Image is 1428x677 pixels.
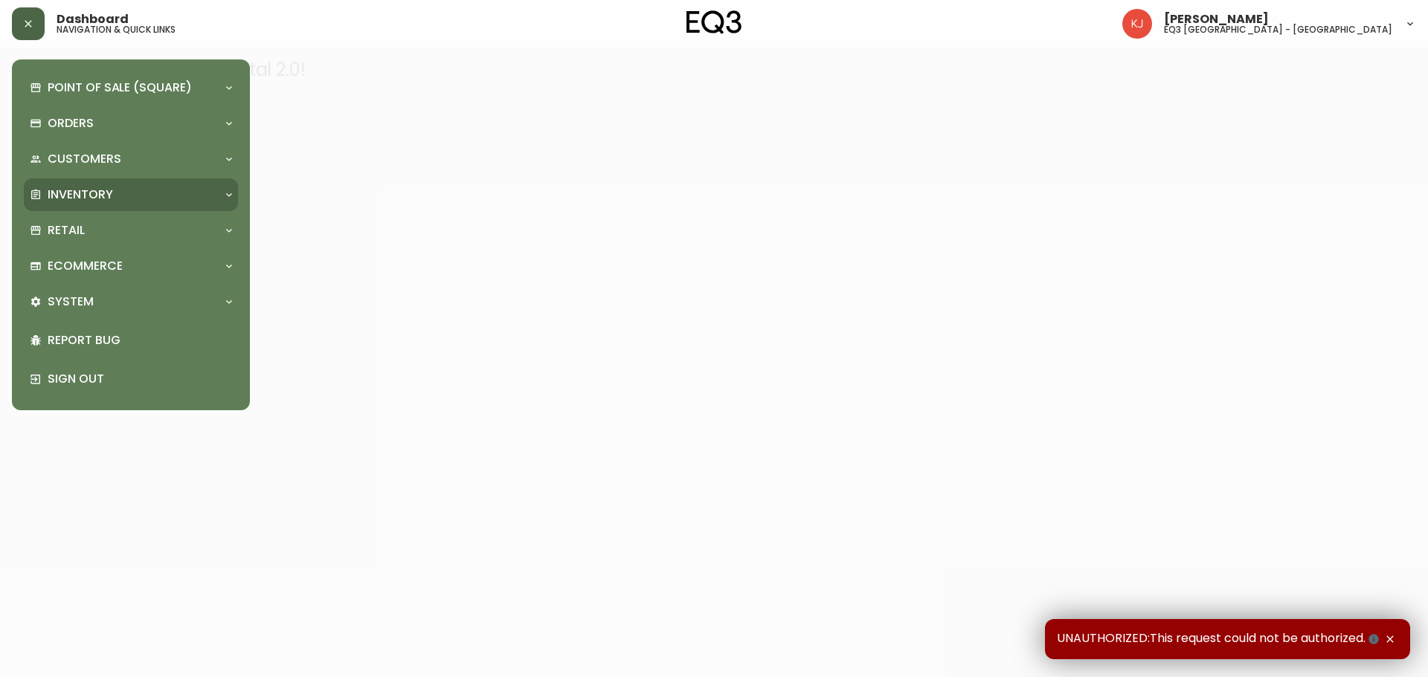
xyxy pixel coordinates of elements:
p: Customers [48,151,121,167]
p: Point of Sale (Square) [48,80,192,96]
div: Inventory [24,178,238,211]
h5: navigation & quick links [57,25,176,34]
div: Orders [24,107,238,140]
span: Dashboard [57,13,129,25]
h5: eq3 [GEOGRAPHIC_DATA] - [GEOGRAPHIC_DATA] [1164,25,1392,34]
span: UNAUTHORIZED:This request could not be authorized. [1057,631,1382,647]
div: System [24,285,238,318]
p: Report Bug [48,332,232,349]
img: 24a625d34e264d2520941288c4a55f8e [1122,9,1152,39]
img: logo [686,10,742,34]
p: Ecommerce [48,258,123,274]
p: Retail [48,222,85,239]
span: [PERSON_NAME] [1164,13,1269,25]
p: Inventory [48,187,113,203]
div: Sign Out [24,360,238,398]
div: Report Bug [24,321,238,360]
div: Customers [24,143,238,175]
p: Orders [48,115,94,132]
div: Ecommerce [24,250,238,282]
p: System [48,294,94,310]
p: Sign Out [48,371,232,387]
div: Retail [24,214,238,247]
div: Point of Sale (Square) [24,71,238,104]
